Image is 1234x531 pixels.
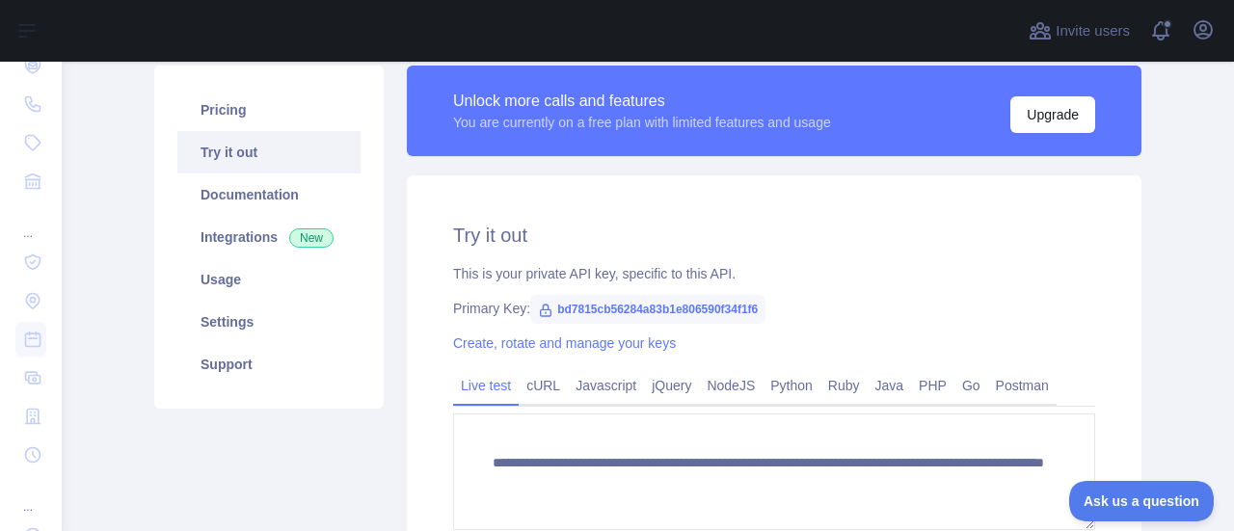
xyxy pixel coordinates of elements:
[644,370,699,401] a: jQuery
[453,90,831,113] div: Unlock more calls and features
[519,370,568,401] a: cURL
[453,370,519,401] a: Live test
[177,89,361,131] a: Pricing
[289,228,334,248] span: New
[453,113,831,132] div: You are currently on a free plan with limited features and usage
[1010,96,1095,133] button: Upgrade
[15,202,46,241] div: ...
[15,476,46,515] div: ...
[177,173,361,216] a: Documentation
[530,295,765,324] span: bd7815cb56284a83b1e806590f34f1f6
[820,370,868,401] a: Ruby
[177,301,361,343] a: Settings
[177,258,361,301] a: Usage
[453,264,1095,283] div: This is your private API key, specific to this API.
[453,299,1095,318] div: Primary Key:
[954,370,988,401] a: Go
[1025,15,1134,46] button: Invite users
[1069,481,1215,521] iframe: Toggle Customer Support
[911,370,954,401] a: PHP
[568,370,644,401] a: Javascript
[868,370,912,401] a: Java
[453,222,1095,249] h2: Try it out
[763,370,820,401] a: Python
[988,370,1057,401] a: Postman
[453,335,676,351] a: Create, rotate and manage your keys
[699,370,763,401] a: NodeJS
[177,131,361,173] a: Try it out
[177,343,361,385] a: Support
[1056,20,1130,42] span: Invite users
[177,216,361,258] a: Integrations New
